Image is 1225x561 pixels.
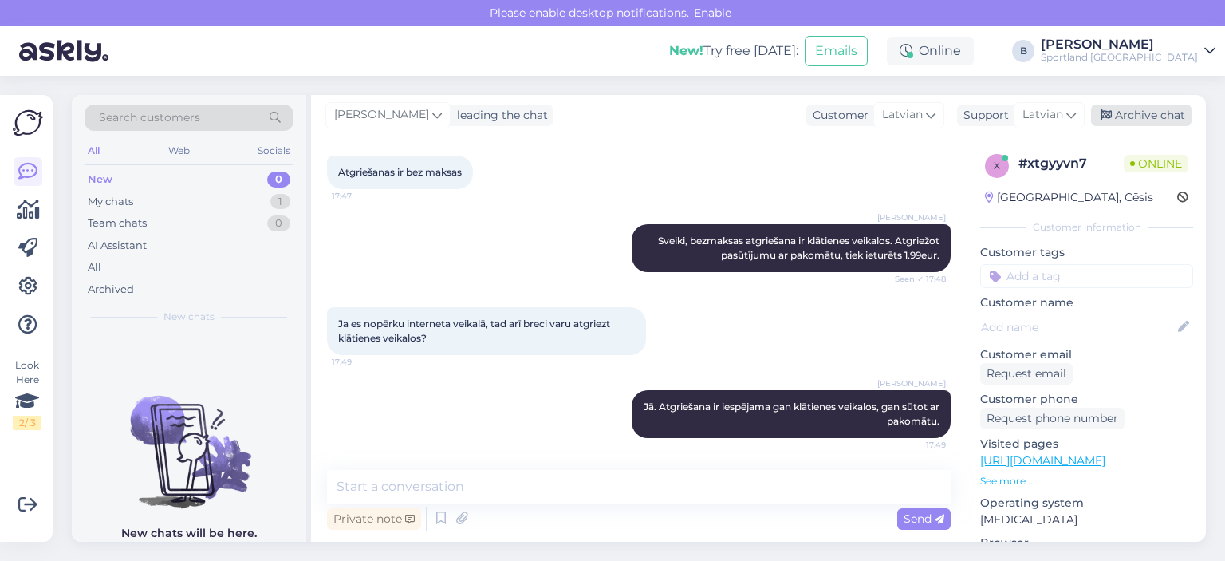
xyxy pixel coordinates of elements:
[980,495,1193,512] p: Operating system
[1012,40,1034,62] div: B
[121,525,257,542] p: New chats will be here.
[270,194,290,210] div: 1
[1124,155,1188,172] span: Online
[805,36,868,66] button: Emails
[1041,51,1198,64] div: Sportland [GEOGRAPHIC_DATA]
[85,140,103,161] div: All
[658,235,942,261] span: Sveiki, bezmaksas atgriešana ir klātienes veikalos. Atgriežot pasūtījumu ar pakomātu, tiek ieturē...
[980,391,1193,408] p: Customer phone
[980,220,1193,235] div: Customer information
[980,474,1193,488] p: See more ...
[985,189,1153,206] div: [GEOGRAPHIC_DATA], Cēsis
[980,512,1193,528] p: [MEDICAL_DATA]
[13,108,43,138] img: Askly Logo
[689,6,736,20] span: Enable
[886,273,946,285] span: Seen ✓ 17:48
[994,160,1000,172] span: x
[882,106,923,124] span: Latvian
[451,107,548,124] div: leading the chat
[334,106,429,124] span: [PERSON_NAME]
[72,367,306,511] img: No chats
[1022,106,1063,124] span: Latvian
[980,294,1193,311] p: Customer name
[327,508,421,530] div: Private note
[332,356,392,368] span: 17:49
[980,408,1125,429] div: Request phone number
[644,401,942,427] span: Jā. Atgriešana ir iespējama gan klātienes veikalos, gan sūtot ar pakomātu.
[254,140,293,161] div: Socials
[669,43,703,58] b: New!
[981,318,1175,336] input: Add name
[980,363,1073,385] div: Request email
[980,535,1193,551] p: Browser
[980,346,1193,363] p: Customer email
[669,41,798,61] div: Try free [DATE]:
[887,37,974,65] div: Online
[1018,154,1124,173] div: # xtgyyvn7
[1041,38,1198,51] div: [PERSON_NAME]
[267,172,290,188] div: 0
[88,259,101,275] div: All
[904,512,944,526] span: Send
[806,107,869,124] div: Customer
[13,416,41,430] div: 2 / 3
[163,310,215,324] span: New chats
[338,318,612,344] span: Ja es nopērku interneta veikalā, tad arī breci varu atgriezt klātienes veikalos?
[88,238,147,254] div: AI Assistant
[165,140,193,161] div: Web
[957,107,1009,124] div: Support
[332,190,392,202] span: 17:47
[88,215,147,231] div: Team chats
[980,264,1193,288] input: Add a tag
[99,109,200,126] span: Search customers
[1091,105,1192,126] div: Archive chat
[980,436,1193,452] p: Visited pages
[877,377,946,389] span: [PERSON_NAME]
[267,215,290,231] div: 0
[88,172,112,188] div: New
[88,282,134,298] div: Archived
[877,211,946,223] span: [PERSON_NAME]
[980,244,1193,261] p: Customer tags
[1041,38,1215,64] a: [PERSON_NAME]Sportland [GEOGRAPHIC_DATA]
[886,439,946,451] span: 17:49
[338,166,462,178] span: Atgriešanas ir bez maksas
[88,194,133,210] div: My chats
[980,453,1105,468] a: [URL][DOMAIN_NAME]
[13,358,41,430] div: Look Here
